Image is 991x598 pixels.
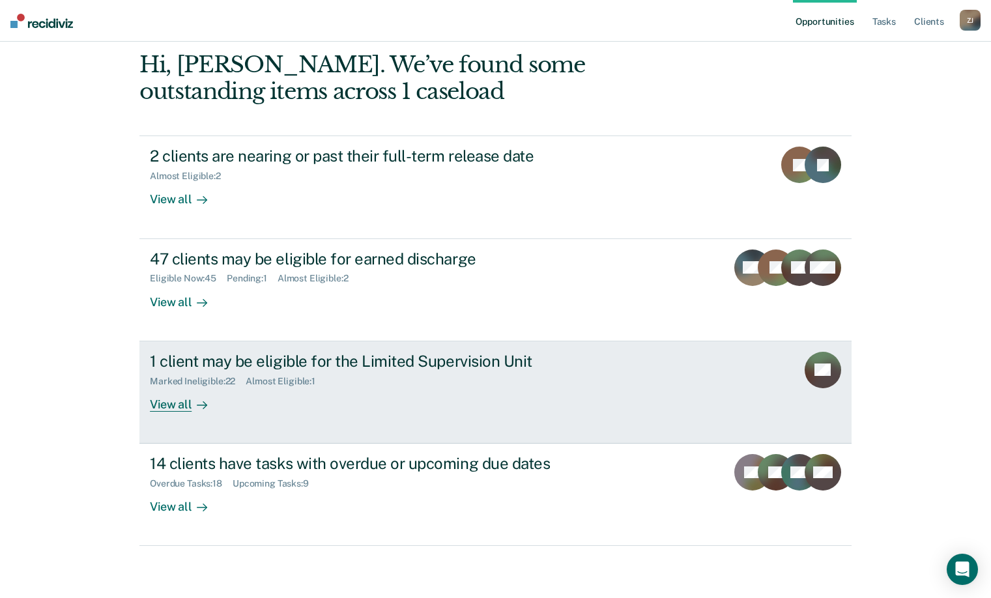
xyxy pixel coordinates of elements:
a: 1 client may be eligible for the Limited Supervision UnitMarked Ineligible:22Almost Eligible:1Vie... [139,341,852,444]
a: 2 clients are nearing or past their full-term release dateAlmost Eligible:2View all [139,135,852,238]
div: 14 clients have tasks with overdue or upcoming due dates [150,454,607,473]
div: Almost Eligible : 1 [246,376,326,387]
div: Z J [960,10,981,31]
div: Marked Ineligible : 22 [150,376,246,387]
div: Almost Eligible : 2 [278,273,359,284]
div: 1 client may be eligible for the Limited Supervision Unit [150,352,607,371]
div: Hi, [PERSON_NAME]. We’ve found some outstanding items across 1 caseload [139,51,709,105]
div: View all [150,386,223,412]
img: Recidiviz [10,14,73,28]
button: ZJ [960,10,981,31]
div: Overdue Tasks : 18 [150,478,233,489]
div: Eligible Now : 45 [150,273,227,284]
a: 47 clients may be eligible for earned dischargeEligible Now:45Pending:1Almost Eligible:2View all [139,239,852,341]
div: View all [150,284,223,309]
a: 14 clients have tasks with overdue or upcoming due datesOverdue Tasks:18Upcoming Tasks:9View all [139,444,852,546]
div: 2 clients are nearing or past their full-term release date [150,147,607,165]
div: View all [150,489,223,515]
div: Open Intercom Messenger [947,554,978,585]
div: Upcoming Tasks : 9 [233,478,319,489]
div: Pending : 1 [227,273,278,284]
div: View all [150,182,223,207]
div: 47 clients may be eligible for earned discharge [150,249,607,268]
div: Almost Eligible : 2 [150,171,231,182]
